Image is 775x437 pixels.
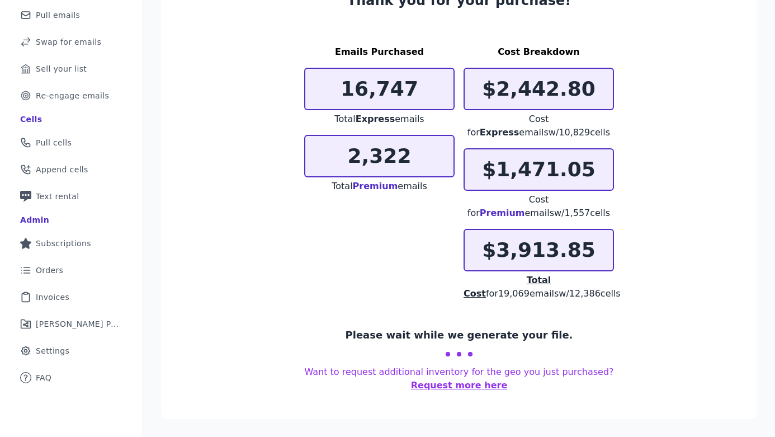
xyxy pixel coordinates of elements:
[353,181,398,191] span: Premium
[465,158,613,181] p: $1,471.05
[36,36,101,48] span: Swap for emails
[36,63,87,74] span: Sell your list
[20,214,49,225] div: Admin
[9,339,134,363] a: Settings
[464,275,621,299] span: for 19,069 emails w/ 12,386 cells
[467,194,610,218] span: Cost for emails w/ 1,557 cells
[305,145,453,167] p: 2,322
[464,45,614,59] h3: Cost Breakdown
[9,30,134,54] a: Swap for emails
[411,379,508,392] button: Request more here
[346,327,573,343] p: Please wait while we generate your file.
[9,312,134,336] a: [PERSON_NAME] Performance
[480,127,519,138] span: Express
[36,191,79,202] span: Text rental
[465,239,613,261] p: $3,913.85
[9,285,134,309] a: Invoices
[36,137,72,148] span: Pull cells
[9,57,134,81] a: Sell your list
[465,78,613,100] p: $2,442.80
[36,372,51,383] span: FAQ
[9,157,134,182] a: Append cells
[304,45,455,59] h3: Emails Purchased
[9,130,134,155] a: Pull cells
[20,114,42,125] div: Cells
[467,114,610,138] span: Cost for emails w/ 10,829 cells
[9,83,134,108] a: Re-engage emails
[36,265,63,276] span: Orders
[334,114,424,124] span: Total emails
[305,78,453,100] p: 16,747
[9,258,134,283] a: Orders
[36,10,80,21] span: Pull emails
[356,114,395,124] span: Express
[332,181,427,191] span: Total emails
[304,365,614,392] p: Want to request additional inventory for the geo you just purchased?
[36,90,109,101] span: Re-engage emails
[36,345,69,356] span: Settings
[9,231,134,256] a: Subscriptions
[36,292,69,303] span: Invoices
[36,238,91,249] span: Subscriptions
[9,3,134,27] a: Pull emails
[9,184,134,209] a: Text rental
[36,164,88,175] span: Append cells
[9,365,134,390] a: FAQ
[36,318,120,330] span: [PERSON_NAME] Performance
[480,208,525,218] span: Premium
